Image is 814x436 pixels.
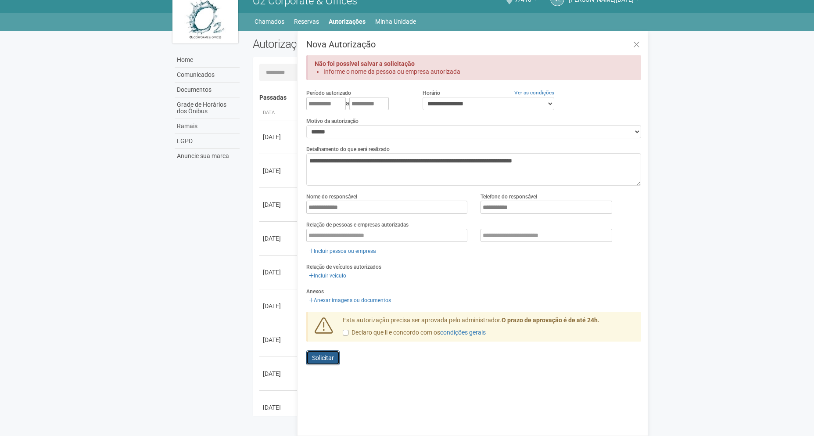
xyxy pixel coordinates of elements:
[306,89,351,97] label: Período autorizado
[294,15,319,28] a: Reservas
[306,221,409,229] label: Relação de pessoas e empresas autorizadas
[336,316,642,342] div: Esta autorização precisa ser aprovada pelo administrador.
[263,200,295,209] div: [DATE]
[175,119,240,134] a: Ramais
[440,329,486,336] a: condições gerais
[306,295,394,305] a: Anexar imagens ou documentos
[343,328,486,337] label: Declaro que li e concordo com os
[263,403,295,412] div: [DATE]
[175,149,240,163] a: Anuncie sua marca
[175,83,240,97] a: Documentos
[175,68,240,83] a: Comunicados
[175,53,240,68] a: Home
[255,15,284,28] a: Chamados
[263,369,295,378] div: [DATE]
[423,89,440,97] label: Horário
[263,302,295,310] div: [DATE]
[514,90,554,96] a: Ver as condições
[263,234,295,243] div: [DATE]
[306,246,379,256] a: Incluir pessoa ou empresa
[259,94,635,101] h4: Passadas
[259,106,299,120] th: Data
[263,166,295,175] div: [DATE]
[343,330,348,335] input: Declaro que li e concordo com oscondições gerais
[263,268,295,277] div: [DATE]
[306,145,390,153] label: Detalhamento do que será realizado
[306,97,409,110] div: a
[306,271,349,281] a: Incluir veículo
[175,97,240,119] a: Grade de Horários dos Ônibus
[502,317,599,324] strong: O prazo de aprovação é de até 24h.
[306,263,381,271] label: Relação de veículos autorizados
[315,60,415,67] strong: Não foi possível salvar a solicitação
[323,68,626,76] li: Informe o nome da pessoa ou empresa autorizada
[175,134,240,149] a: LGPD
[253,37,441,50] h2: Autorizações
[312,354,334,361] span: Solicitar
[306,288,324,295] label: Anexos
[263,133,295,141] div: [DATE]
[329,15,366,28] a: Autorizações
[375,15,416,28] a: Minha Unidade
[481,193,537,201] label: Telefone do responsável
[306,350,340,365] button: Solicitar
[263,335,295,344] div: [DATE]
[306,193,357,201] label: Nome do responsável
[306,40,641,49] h3: Nova Autorização
[306,117,359,125] label: Motivo da autorização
